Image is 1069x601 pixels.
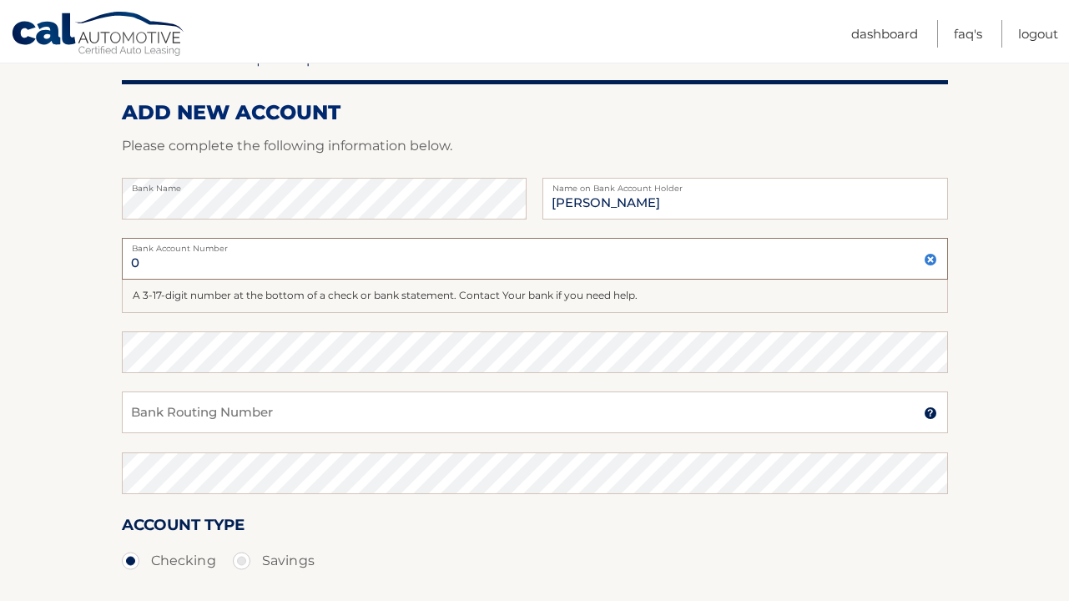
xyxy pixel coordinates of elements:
[954,20,982,48] a: FAQ's
[11,11,186,59] a: Cal Automotive
[122,280,948,313] div: A 3-17-digit number at the bottom of a check or bank statement. Contact Your bank if you need help.
[122,238,948,280] input: Bank Account Number
[122,513,245,543] label: Account Type
[1018,20,1058,48] a: Logout
[233,544,315,578] label: Savings
[122,544,216,578] label: Checking
[122,134,948,158] p: Please complete the following information below.
[122,238,948,251] label: Bank Account Number
[542,178,947,191] label: Name on Bank Account Holder
[122,391,948,433] input: Bank Routing Number
[542,178,947,220] input: Name on Account (Account Holder Name)
[851,20,918,48] a: Dashboard
[122,178,527,191] label: Bank Name
[122,100,948,125] h2: ADD NEW ACCOUNT
[924,407,937,420] img: tooltip.svg
[924,253,937,266] img: close.svg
